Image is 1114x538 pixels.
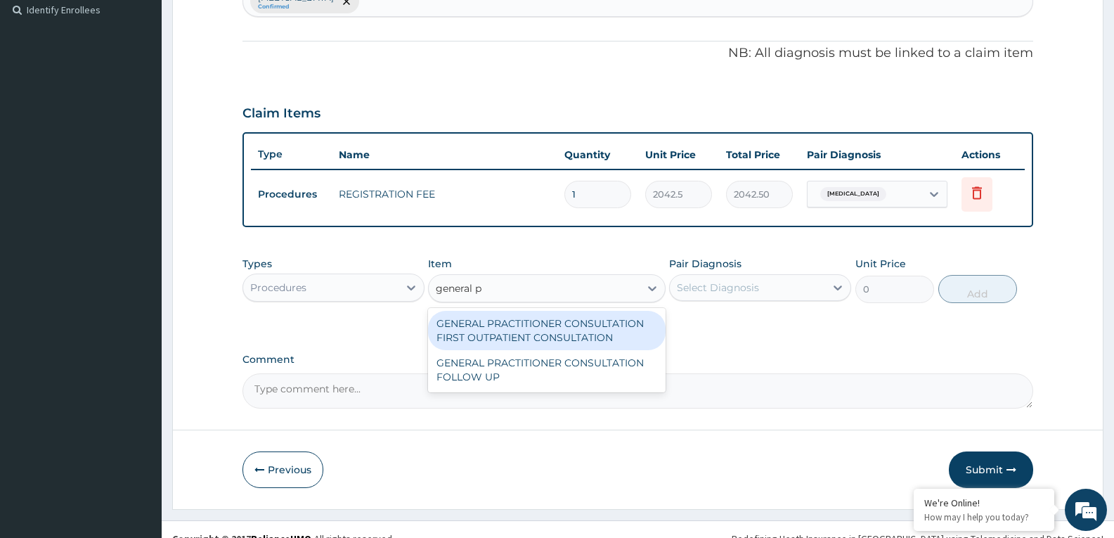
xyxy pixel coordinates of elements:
[242,258,272,270] label: Types
[677,281,759,295] div: Select Diagnosis
[800,141,954,169] th: Pair Diagnosis
[938,275,1017,303] button: Add
[954,141,1025,169] th: Actions
[638,141,719,169] th: Unit Price
[26,70,57,105] img: d_794563401_company_1708531726252_794563401
[924,511,1044,523] p: How may I help you today?
[242,354,1033,366] label: Comment
[820,187,886,201] span: [MEDICAL_DATA]
[855,257,906,271] label: Unit Price
[428,311,665,350] div: GENERAL PRACTITIONER CONSULTATION FIRST OUTPATIENT CONSULTATION
[949,451,1033,488] button: Submit
[251,181,332,207] td: Procedures
[7,384,268,433] textarea: Type your message and hit 'Enter'
[82,177,194,319] span: We're online!
[924,497,1044,509] div: We're Online!
[719,141,800,169] th: Total Price
[250,281,306,295] div: Procedures
[557,141,638,169] th: Quantity
[332,180,557,208] td: REGISTRATION FEE
[251,141,332,167] th: Type
[242,451,323,488] button: Previous
[428,350,665,390] div: GENERAL PRACTITIONER CONSULTATION FOLLOW UP
[428,257,452,271] label: Item
[242,44,1033,63] p: NB: All diagnosis must be linked to a claim item
[73,79,236,97] div: Chat with us now
[231,7,264,41] div: Minimize live chat window
[258,4,334,11] small: Confirmed
[332,141,557,169] th: Name
[669,257,741,271] label: Pair Diagnosis
[242,106,320,122] h3: Claim Items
